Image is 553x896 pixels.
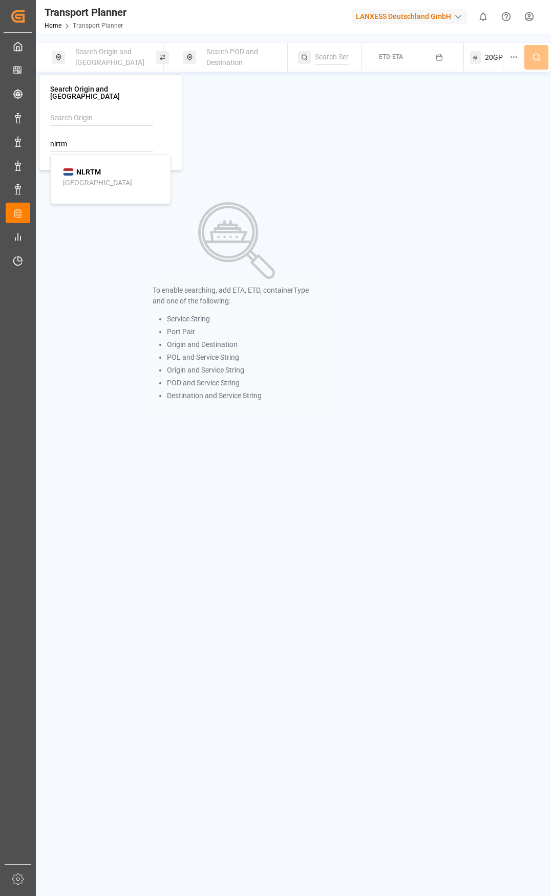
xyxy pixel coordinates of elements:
li: POL and Service String [167,352,321,363]
button: LANXESS Deutschland GmbH [352,7,472,26]
li: POD and Service String [167,378,321,388]
b: NLRTM [76,168,101,176]
input: Search POL [50,137,153,152]
li: Port Pair [167,326,321,337]
span: Search Origin and [GEOGRAPHIC_DATA] [75,48,144,67]
div: Transport Planner [45,5,126,20]
button: show 0 new notifications [472,5,495,28]
li: Destination and Service String [167,390,321,401]
li: Origin and Destination [167,339,321,350]
div: LANXESS Deutschland GmbH [352,9,467,24]
h4: Search Origin and [GEOGRAPHIC_DATA] [50,85,171,100]
input: Search Origin [50,111,153,126]
button: ETD-ETA [368,48,458,68]
span: Search POD and Destination [206,48,258,67]
li: Origin and Service String [167,365,321,376]
button: Help Center [495,5,518,28]
div: [GEOGRAPHIC_DATA] [63,178,132,188]
p: To enable searching, add ETA, ETD, containerType and one of the following: [153,285,321,307]
input: Search Service String [315,50,349,65]
span: 20GP [485,52,503,63]
li: Service String [167,314,321,324]
a: Home [45,22,61,29]
img: country [63,168,74,176]
img: Search [198,202,275,279]
span: ETD-ETA [379,53,403,60]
